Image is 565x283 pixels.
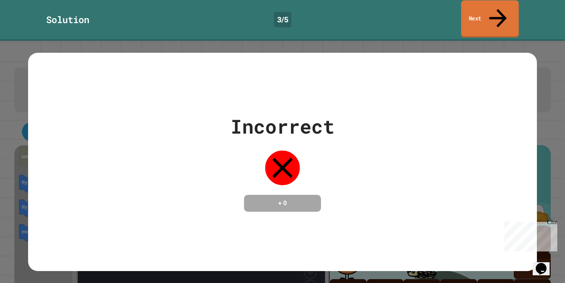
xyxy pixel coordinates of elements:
div: 3 / 5 [274,12,291,27]
h4: + 0 [252,199,313,208]
iframe: chat widget [533,252,557,275]
div: Chat with us now!Close [3,3,53,49]
iframe: chat widget [501,219,557,251]
div: Solution [46,13,89,27]
a: Next [461,0,519,38]
div: Incorrect [231,112,334,141]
